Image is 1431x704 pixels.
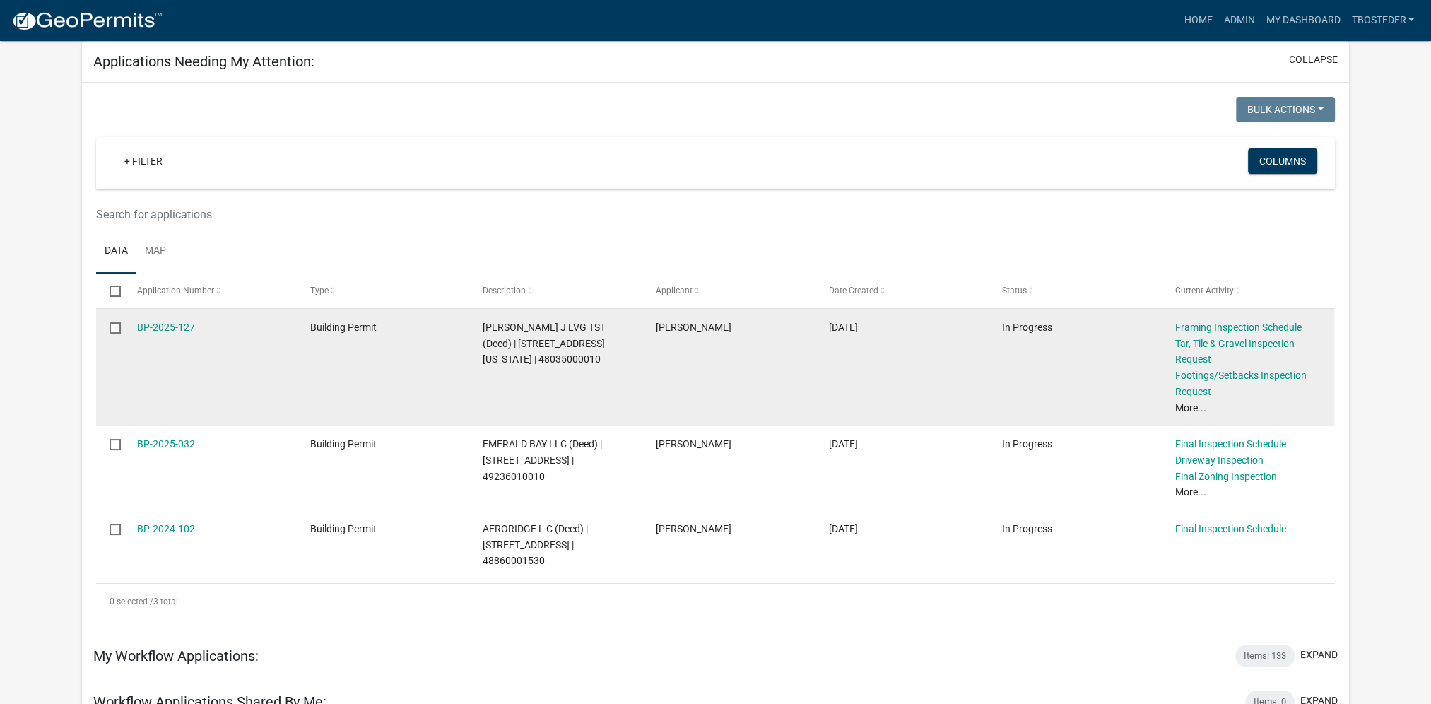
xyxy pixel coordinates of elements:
[829,322,858,333] span: 07/01/2025
[656,286,693,295] span: Applicant
[1002,523,1052,534] span: In Progress
[656,438,731,450] span: Angie Steigerwald
[1175,370,1307,397] a: Footings/Setbacks Inspection Request
[1260,7,1345,34] a: My Dashboard
[1289,52,1338,67] button: collapse
[113,148,174,174] a: + Filter
[137,322,195,333] a: BP-2025-127
[1235,645,1295,667] div: Items: 133
[815,274,989,307] datatable-header-cell: Date Created
[656,523,731,534] span: tyler
[829,523,858,534] span: 07/31/2024
[483,523,588,567] span: AERORIDGE L C (Deed) | 1009 S JEFFERSON WAY | 48860001530
[1175,471,1277,482] a: Final Zoning Inspection
[310,438,377,450] span: Building Permit
[1175,438,1286,450] a: Final Inspection Schedule
[1248,148,1317,174] button: Columns
[642,274,815,307] datatable-header-cell: Applicant
[110,597,153,606] span: 0 selected /
[483,322,606,365] span: HERBERGER, NEALIA J LVG TST (Deed) | 202 W KENTUCKY AVE | 48035000010
[829,286,878,295] span: Date Created
[1345,7,1420,34] a: tbosteder
[296,274,469,307] datatable-header-cell: Type
[137,438,195,450] a: BP-2025-032
[1161,274,1334,307] datatable-header-cell: Current Activity
[1236,97,1335,122] button: Bulk Actions
[1178,7,1218,34] a: Home
[96,229,136,274] a: Data
[82,83,1349,633] div: collapse
[1175,338,1295,365] a: Tar, Tile & Gravel Inspection Request
[1175,486,1206,498] a: More...
[136,229,175,274] a: Map
[483,438,602,482] span: EMERALD BAY LLC (Deed) | 2103 N JEFFERSON WAY | 49236010010
[310,286,329,295] span: Type
[137,286,214,295] span: Application Number
[96,584,1335,619] div: 3 total
[1175,454,1264,466] a: Driveway Inspection
[989,274,1162,307] datatable-header-cell: Status
[310,523,377,534] span: Building Permit
[1175,322,1302,333] a: Framing Inspection Schedule
[483,286,526,295] span: Description
[93,53,314,70] h5: Applications Needing My Attention:
[137,523,195,534] a: BP-2024-102
[469,274,642,307] datatable-header-cell: Description
[1002,286,1027,295] span: Status
[1002,438,1052,450] span: In Progress
[1175,402,1206,413] a: More...
[96,200,1124,229] input: Search for applications
[1300,647,1338,662] button: expand
[1175,286,1234,295] span: Current Activity
[96,274,123,307] datatable-header-cell: Select
[829,438,858,450] span: 01/14/2025
[124,274,297,307] datatable-header-cell: Application Number
[1002,322,1052,333] span: In Progress
[1175,523,1286,534] a: Final Inspection Schedule
[656,322,731,333] span: Tim Naberhaus
[310,322,377,333] span: Building Permit
[1218,7,1260,34] a: Admin
[93,647,259,664] h5: My Workflow Applications:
